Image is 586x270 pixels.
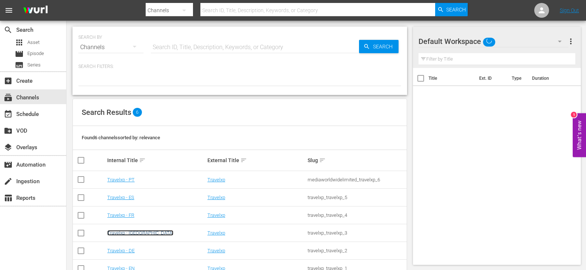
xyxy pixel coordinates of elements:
[107,195,134,200] a: Travelxp - ES
[4,110,13,119] span: Schedule
[207,195,225,200] a: Travelxp
[308,195,406,200] div: travelxp_travelxp_5
[4,177,13,186] span: Ingestion
[573,113,586,157] button: Open Feedback Widget
[240,157,247,164] span: sort
[27,39,40,46] span: Asset
[207,248,225,253] a: Travelxp
[507,68,528,89] th: Type
[139,157,146,164] span: sort
[475,68,507,89] th: Ext. ID
[4,93,13,102] span: Channels
[82,135,160,140] span: Found 6 channels sorted by: relevance
[370,40,399,53] span: Search
[308,212,406,218] div: travelxp_travelxp_4
[528,68,572,89] th: Duration
[419,31,569,52] div: Default Workspace
[4,126,13,135] span: VOD
[359,40,399,53] button: Search
[319,157,326,164] span: sort
[566,33,575,50] button: more_vert
[107,177,135,182] a: Travelxp - PT
[566,37,575,46] span: more_vert
[571,112,577,117] div: 1
[308,230,406,236] div: travelxp_travelxp_3
[207,156,305,165] div: External Title
[4,143,13,152] span: Overlays
[15,38,24,47] span: Asset
[435,3,468,16] button: Search
[107,248,135,253] a: Travelxp - DE
[82,108,131,117] span: Search Results
[207,177,225,182] a: Travelxp
[107,212,134,218] a: Travelxp - FR
[27,50,44,57] span: Episode
[308,177,406,182] div: mediaworldwidelimited_travelxp_6
[308,156,406,165] div: Slug
[15,61,24,69] span: Series
[429,68,475,89] th: Title
[107,156,205,165] div: Internal Title
[15,49,24,58] span: Episode
[446,3,466,16] span: Search
[560,7,579,13] a: Sign Out
[107,230,173,236] a: Travelxp - [GEOGRAPHIC_DATA]
[78,64,401,70] p: Search Filters:
[207,212,225,218] a: Travelxp
[308,248,406,253] div: travelxp_travelxp_2
[18,2,53,19] img: ans4CAIJ8jUAAAAAAAAAAAAAAAAAAAAAAAAgQb4GAAAAAAAAAAAAAAAAAAAAAAAAJMjXAAAAAAAAAAAAAAAAAAAAAAAAgAT5G...
[27,61,41,69] span: Series
[133,108,142,117] span: 6
[4,25,13,34] span: Search
[4,6,13,15] span: menu
[4,76,13,85] span: Create
[207,230,225,236] a: Travelxp
[4,194,13,202] span: Reports
[78,37,143,58] div: Channels
[4,160,13,169] span: Automation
